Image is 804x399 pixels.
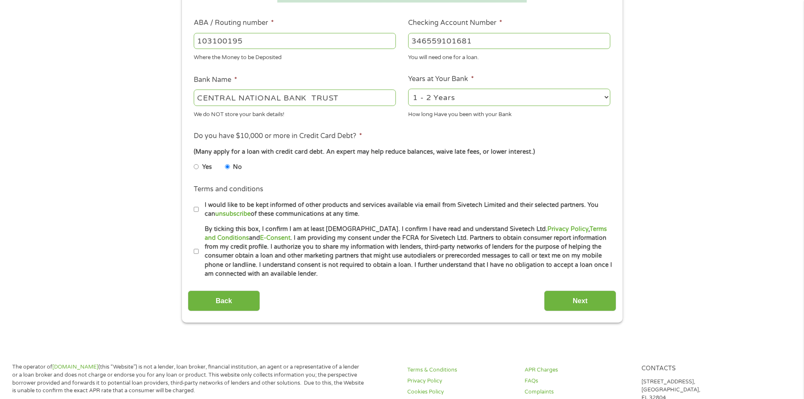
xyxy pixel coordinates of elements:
label: No [233,163,242,172]
label: I would like to be kept informed of other products and services available via email from Sivetech... [199,201,613,219]
input: Next [544,290,616,311]
a: FAQs [525,377,632,385]
div: Where the Money to be Deposited [194,51,396,62]
label: Terms and conditions [194,185,263,194]
label: Do you have $10,000 or more in Credit Card Debt? [194,132,362,141]
h4: Contacts [642,365,749,373]
div: You will need one for a loan. [408,51,610,62]
input: 263177916 [194,33,396,49]
div: (Many apply for a loan with credit card debt. An expert may help reduce balances, waive late fees... [194,147,610,157]
a: Complaints [525,388,632,396]
a: Privacy Policy [547,225,588,233]
a: APR Charges [525,366,632,374]
a: Cookies Policy [407,388,514,396]
input: 345634636 [408,33,610,49]
a: E-Consent [260,234,290,242]
p: The operator of (this “Website”) is not a lender, loan broker, financial institution, an agent or... [12,363,364,395]
a: Terms & Conditions [407,366,514,374]
a: [DOMAIN_NAME] [52,364,98,370]
label: Checking Account Number [408,19,502,27]
label: Yes [202,163,212,172]
div: How long Have you been with your Bank [408,107,610,119]
label: ABA / Routing number [194,19,274,27]
a: Terms and Conditions [205,225,607,242]
label: Years at Your Bank [408,75,474,84]
label: By ticking this box, I confirm I am at least [DEMOGRAPHIC_DATA]. I confirm I have read and unders... [199,225,613,279]
a: Privacy Policy [407,377,514,385]
input: Back [188,290,260,311]
a: unsubscribe [215,210,251,217]
label: Bank Name [194,76,237,84]
div: We do NOT store your bank details! [194,107,396,119]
